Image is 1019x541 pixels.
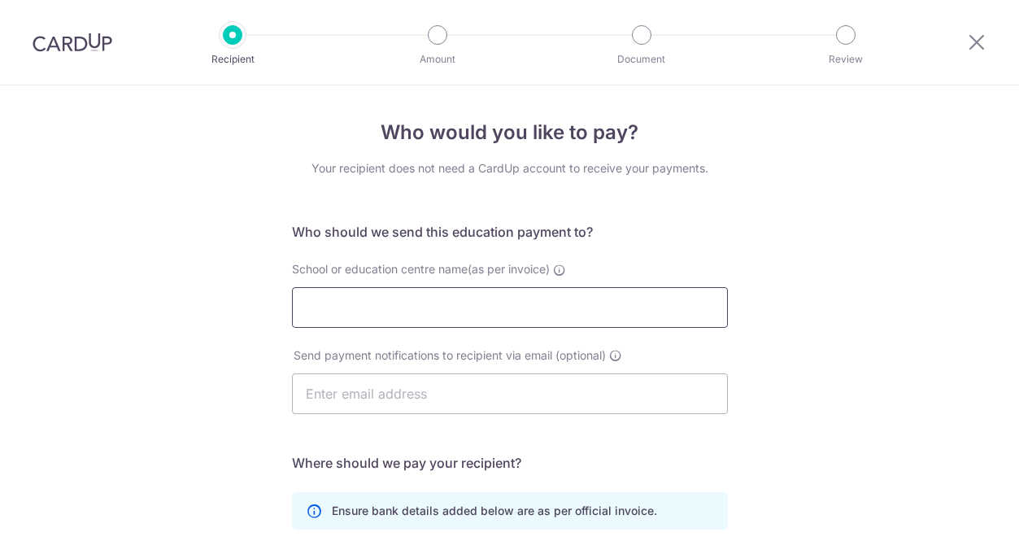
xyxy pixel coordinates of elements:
p: Review [786,51,906,68]
p: Document [581,51,702,68]
p: Recipient [172,51,293,68]
img: CardUp [33,33,112,52]
h5: Who should we send this education payment to? [292,222,728,242]
input: Enter email address [292,373,728,414]
p: Ensure bank details added below are as per official invoice. [332,503,657,519]
span: Help [37,11,71,26]
h5: Where should we pay your recipient? [292,453,728,473]
span: School or education centre name(as per invoice) [292,262,550,276]
span: Send payment notifications to recipient via email (optional) [294,347,606,364]
p: Amount [377,51,498,68]
h4: Who would you like to pay? [292,118,728,147]
div: Your recipient does not need a CardUp account to receive your payments. [292,160,728,177]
